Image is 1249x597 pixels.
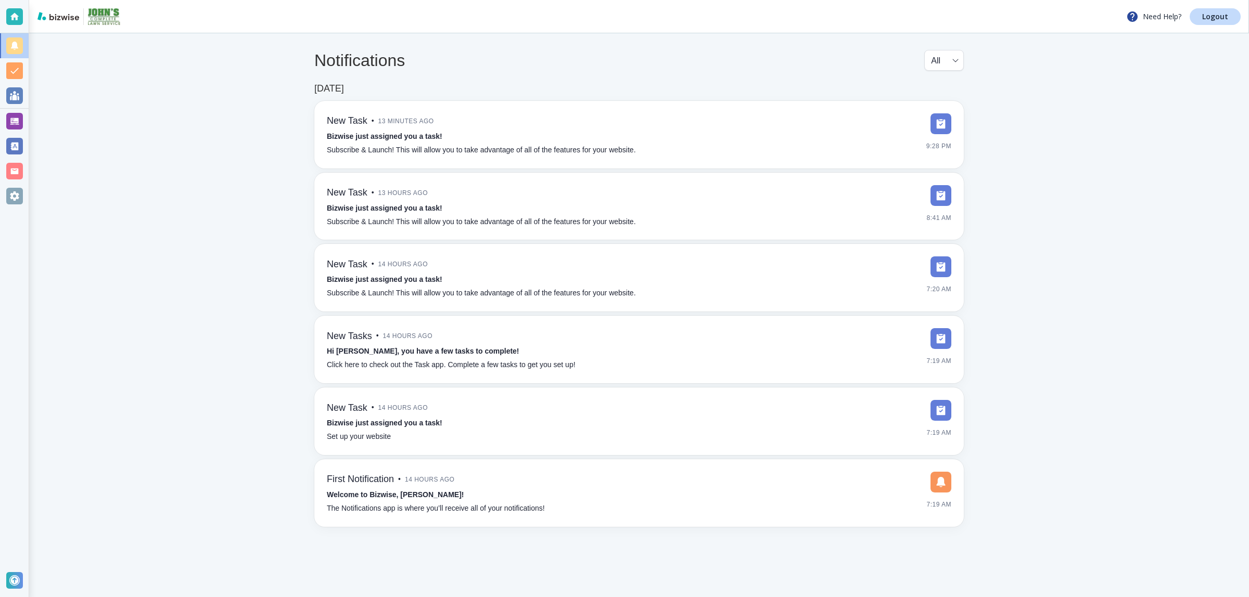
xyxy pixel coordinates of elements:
strong: Welcome to Bizwise, [PERSON_NAME]! [327,490,464,499]
span: 13 minutes ago [378,113,434,129]
p: • [372,115,374,127]
p: • [376,330,379,342]
span: 14 hours ago [378,256,428,272]
span: 13 hours ago [378,185,428,201]
p: • [372,402,374,413]
p: • [372,258,374,270]
img: DashboardSidebarTasks.svg [931,256,951,277]
h6: New Task [327,403,367,414]
h6: [DATE] [314,83,344,95]
a: First Notification•14 hours agoWelcome to Bizwise, [PERSON_NAME]!The Notifications app is where y... [314,459,964,527]
span: 7:19 AM [926,425,951,440]
h6: New Task [327,187,367,199]
p: Set up your website [327,431,391,443]
span: 14 hours ago [378,400,428,416]
img: DashboardSidebarTasks.svg [931,185,951,206]
p: Logout [1202,13,1228,20]
p: Subscribe & Launch! This will allow you to take advantage of all of the features for your website. [327,288,636,299]
p: The Notifications app is where you’ll receive all of your notifications! [327,503,545,514]
div: All [931,50,957,70]
a: New Task•13 minutes agoBizwise just assigned you a task!Subscribe & Launch! This will allow you t... [314,101,964,168]
img: DashboardSidebarTasks.svg [931,113,951,134]
p: Subscribe & Launch! This will allow you to take advantage of all of the features for your website. [327,145,636,156]
a: New Task•14 hours agoBizwise just assigned you a task!Subscribe & Launch! This will allow you to ... [314,244,964,312]
p: • [372,187,374,199]
h4: Notifications [314,50,405,70]
span: 8:41 AM [926,210,951,226]
span: 9:28 PM [926,138,951,154]
h6: New Task [327,259,367,270]
img: John's Complete Lawn Service [88,8,120,25]
h6: New Tasks [327,331,372,342]
strong: Bizwise just assigned you a task! [327,419,442,427]
img: DashboardSidebarTasks.svg [931,328,951,349]
span: 7:19 AM [926,497,951,512]
strong: Bizwise just assigned you a task! [327,275,442,283]
a: New Tasks•14 hours agoHi [PERSON_NAME], you have a few tasks to complete!Click here to check out ... [314,316,964,383]
p: Need Help? [1126,10,1181,23]
span: 7:20 AM [926,281,951,297]
img: bizwise [37,12,79,20]
h6: First Notification [327,474,394,485]
span: 14 hours ago [405,472,454,487]
span: 7:19 AM [926,353,951,369]
img: DashboardSidebarNotification.svg [931,472,951,492]
h6: New Task [327,115,367,127]
strong: Bizwise just assigned you a task! [327,204,442,212]
p: Subscribe & Launch! This will allow you to take advantage of all of the features for your website. [327,216,636,228]
p: • [398,474,401,485]
span: 14 hours ago [383,328,432,344]
a: New Task•13 hours agoBizwise just assigned you a task!Subscribe & Launch! This will allow you to ... [314,173,964,240]
strong: Bizwise just assigned you a task! [327,132,442,140]
p: Click here to check out the Task app. Complete a few tasks to get you set up! [327,359,576,371]
img: DashboardSidebarTasks.svg [931,400,951,421]
a: Logout [1190,8,1241,25]
strong: Hi [PERSON_NAME], you have a few tasks to complete! [327,347,519,355]
a: New Task•14 hours agoBizwise just assigned you a task!Set up your website7:19 AM [314,387,964,455]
